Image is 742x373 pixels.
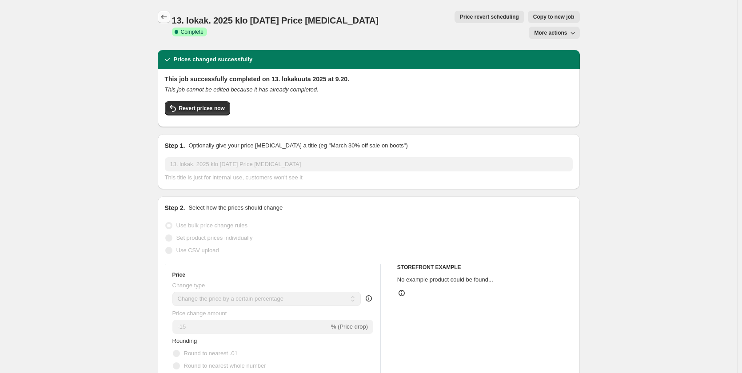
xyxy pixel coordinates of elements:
[528,11,580,23] button: Copy to new job
[364,294,373,303] div: help
[172,337,197,344] span: Rounding
[176,234,253,241] span: Set product prices individually
[165,86,319,93] i: This job cannot be edited because it has already completed.
[158,11,170,23] button: Price change jobs
[165,101,230,115] button: Revert prices now
[397,275,573,284] p: No example product could be found...
[188,141,407,150] p: Optionally give your price [MEDICAL_DATA] a title (eg "March 30% off sale on boots")
[176,247,219,254] span: Use CSV upload
[172,16,379,25] span: 13. lokak. 2025 klo [DATE] Price [MEDICAL_DATA]
[165,75,573,83] h2: This job successfully completed on 13. lokakuuta 2025 at 9.20.
[172,320,329,334] input: -15
[455,11,524,23] button: Price revert scheduling
[184,362,266,369] span: Round to nearest whole number
[179,105,225,112] span: Revert prices now
[165,157,573,171] input: 30% off holiday sale
[172,271,185,278] h3: Price
[534,29,567,36] span: More actions
[188,203,283,212] p: Select how the prices should change
[460,13,519,20] span: Price revert scheduling
[176,222,247,229] span: Use bulk price change rules
[174,55,253,64] h2: Prices changed successfully
[397,264,573,271] h6: STOREFRONT EXAMPLE
[529,27,579,39] button: More actions
[165,203,185,212] h2: Step 2.
[172,310,227,317] span: Price change amount
[165,174,303,181] span: This title is just for internal use, customers won't see it
[165,141,185,150] h2: Step 1.
[172,282,205,289] span: Change type
[331,323,368,330] span: % (Price drop)
[181,28,203,36] span: Complete
[533,13,574,20] span: Copy to new job
[184,350,238,357] span: Round to nearest .01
